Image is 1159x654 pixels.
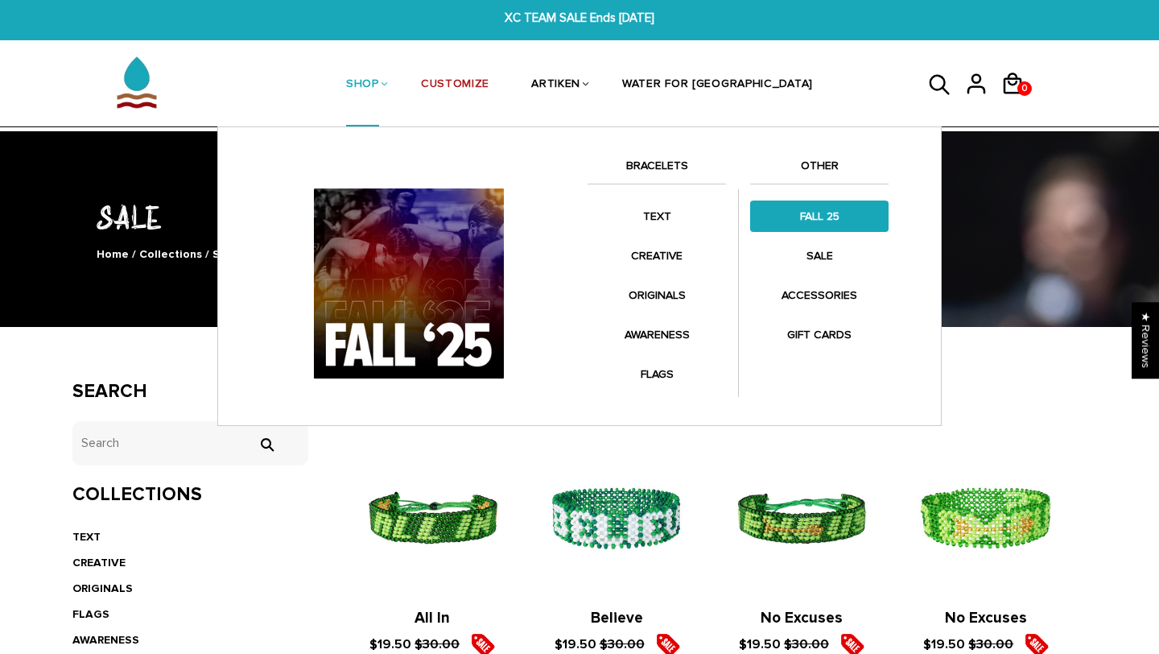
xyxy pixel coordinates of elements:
[600,636,645,652] s: $30.00
[555,636,596,652] span: $19.50
[346,43,379,128] a: SHOP
[923,636,965,652] span: $19.50
[588,240,726,271] a: CREATIVE
[739,636,781,652] span: $19.50
[784,636,829,652] s: $30.00
[72,380,308,404] h3: Search
[588,201,726,232] a: TEXT
[750,156,889,184] a: OTHER
[1018,77,1031,100] span: 0
[357,9,802,27] span: XC TEAM SALE Ends [DATE]
[968,636,1013,652] s: $30.00
[72,607,109,621] a: FLAGS
[750,201,889,232] a: FALL 25
[72,582,133,595] a: ORIGINALS
[72,556,126,569] a: CREATIVE
[761,609,843,627] a: No Excuses
[588,358,726,390] a: FLAGS
[415,636,460,652] s: $30.00
[750,279,889,311] a: ACCESSORIES
[945,609,1027,627] a: No Excuses
[750,240,889,271] a: SALE
[415,609,450,627] a: All In
[72,421,308,466] input: Search
[72,195,1087,238] h1: SALE
[588,279,726,311] a: ORIGINALS
[531,43,580,128] a: ARTIKEN
[250,437,283,452] input: Search
[622,43,813,128] a: WATER FOR [GEOGRAPHIC_DATA]
[97,247,129,261] a: Home
[750,319,889,350] a: GIFT CARDS
[139,247,202,261] a: Collections
[591,609,643,627] a: Believe
[1132,302,1159,379] div: Click to open Judge.me floating reviews tab
[72,483,308,507] h3: Collections
[212,247,241,261] span: SALE
[72,530,101,544] a: TEXT
[421,43,489,128] a: CUSTOMIZE
[1000,101,1037,103] a: 0
[205,247,209,261] span: /
[369,636,411,652] span: $19.50
[72,633,139,647] a: AWARENESS
[132,247,136,261] span: /
[588,156,726,184] a: BRACELETS
[588,319,726,350] a: AWARENESS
